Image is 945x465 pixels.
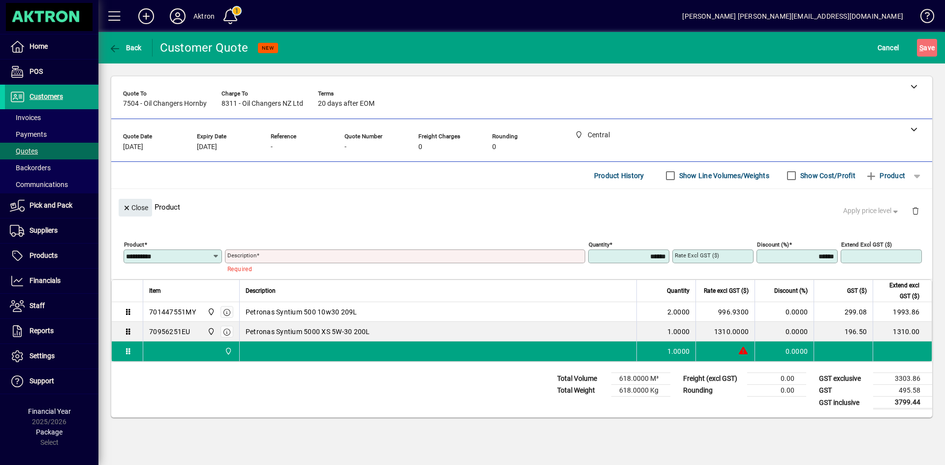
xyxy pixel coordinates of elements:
mat-label: Description [227,252,256,259]
span: - [271,143,273,151]
td: GST [814,385,873,397]
a: Reports [5,319,98,343]
a: POS [5,60,98,84]
div: 1310.0000 [702,327,749,337]
span: Package [36,428,63,436]
div: Aktron [193,8,215,24]
td: 0.0000 [755,322,814,341]
td: 0.0000 [755,341,814,361]
td: 1993.86 [873,302,932,322]
a: Products [5,244,98,268]
mat-label: Product [124,241,144,248]
td: 196.50 [814,322,873,341]
span: - [345,143,346,151]
a: Knowledge Base [913,2,933,34]
span: Description [246,285,276,296]
span: 7504 - Oil Changers Hornby [123,100,207,108]
span: Extend excl GST ($) [879,280,919,302]
app-page-header-button: Close [116,203,155,212]
td: 1310.00 [873,322,932,341]
span: Invoices [10,114,41,122]
button: Cancel [875,39,902,57]
a: Financials [5,269,98,293]
span: Financial Year [28,407,71,415]
span: Discount (%) [774,285,808,296]
span: Home [30,42,48,50]
mat-label: Quantity [589,241,609,248]
td: Rounding [678,385,747,397]
a: Payments [5,126,98,143]
span: Support [30,377,54,385]
a: Settings [5,344,98,369]
span: Financials [30,277,61,284]
span: Product History [594,168,644,184]
span: 0 [418,143,422,151]
div: 701447551MY [149,307,196,317]
span: Cancel [878,40,899,56]
td: Total Volume [552,373,611,385]
span: Customers [30,93,63,100]
span: Central [205,307,216,317]
span: [DATE] [197,143,217,151]
td: Freight (excl GST) [678,373,747,385]
button: Product History [590,167,648,185]
td: 0.00 [747,385,806,397]
td: 3303.86 [873,373,932,385]
a: Suppliers [5,218,98,243]
a: Home [5,34,98,59]
button: Profile [162,7,193,25]
a: Backorders [5,159,98,176]
span: Petronas Syntium 500 10w30 209L [246,307,357,317]
button: Delete [904,199,927,222]
span: Products [30,251,58,259]
td: GST inclusive [814,397,873,409]
span: Communications [10,181,68,188]
button: Save [917,39,937,57]
div: [PERSON_NAME] [PERSON_NAME][EMAIL_ADDRESS][DOMAIN_NAME] [682,8,903,24]
button: Add [130,7,162,25]
mat-label: Discount (%) [757,241,789,248]
a: Communications [5,176,98,193]
td: 618.0000 M³ [611,373,670,385]
span: Reports [30,327,54,335]
span: Payments [10,130,47,138]
span: Pick and Pack [30,201,72,209]
span: S [919,44,923,52]
a: Pick and Pack [5,193,98,218]
span: Petronas Syntium 5000 XS 5W-30 200L [246,327,370,337]
span: 1.0000 [667,346,690,356]
button: Apply price level [839,202,904,220]
label: Show Line Volumes/Weights [677,171,769,181]
td: 495.58 [873,385,932,397]
mat-error: Required [227,263,577,274]
div: Product [111,189,932,225]
span: 1.0000 [667,327,690,337]
span: Item [149,285,161,296]
span: Rate excl GST ($) [704,285,749,296]
span: Central [205,326,216,337]
span: GST ($) [847,285,867,296]
app-page-header-button: Delete [904,206,927,215]
span: Back [109,44,142,52]
span: ave [919,40,935,56]
button: Back [106,39,144,57]
td: 0.00 [747,373,806,385]
td: 299.08 [814,302,873,322]
span: Staff [30,302,45,310]
span: 2.0000 [667,307,690,317]
a: Quotes [5,143,98,159]
div: 70956251EU [149,327,190,337]
span: Backorders [10,164,51,172]
a: Staff [5,294,98,318]
div: Customer Quote [160,40,249,56]
label: Show Cost/Profit [798,171,855,181]
td: Total Weight [552,385,611,397]
td: 618.0000 Kg [611,385,670,397]
app-page-header-button: Back [98,39,153,57]
td: GST exclusive [814,373,873,385]
mat-label: Rate excl GST ($) [675,252,719,259]
button: Close [119,199,152,217]
span: Quantity [667,285,690,296]
td: 3799.44 [873,397,932,409]
span: 20 days after EOM [318,100,375,108]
